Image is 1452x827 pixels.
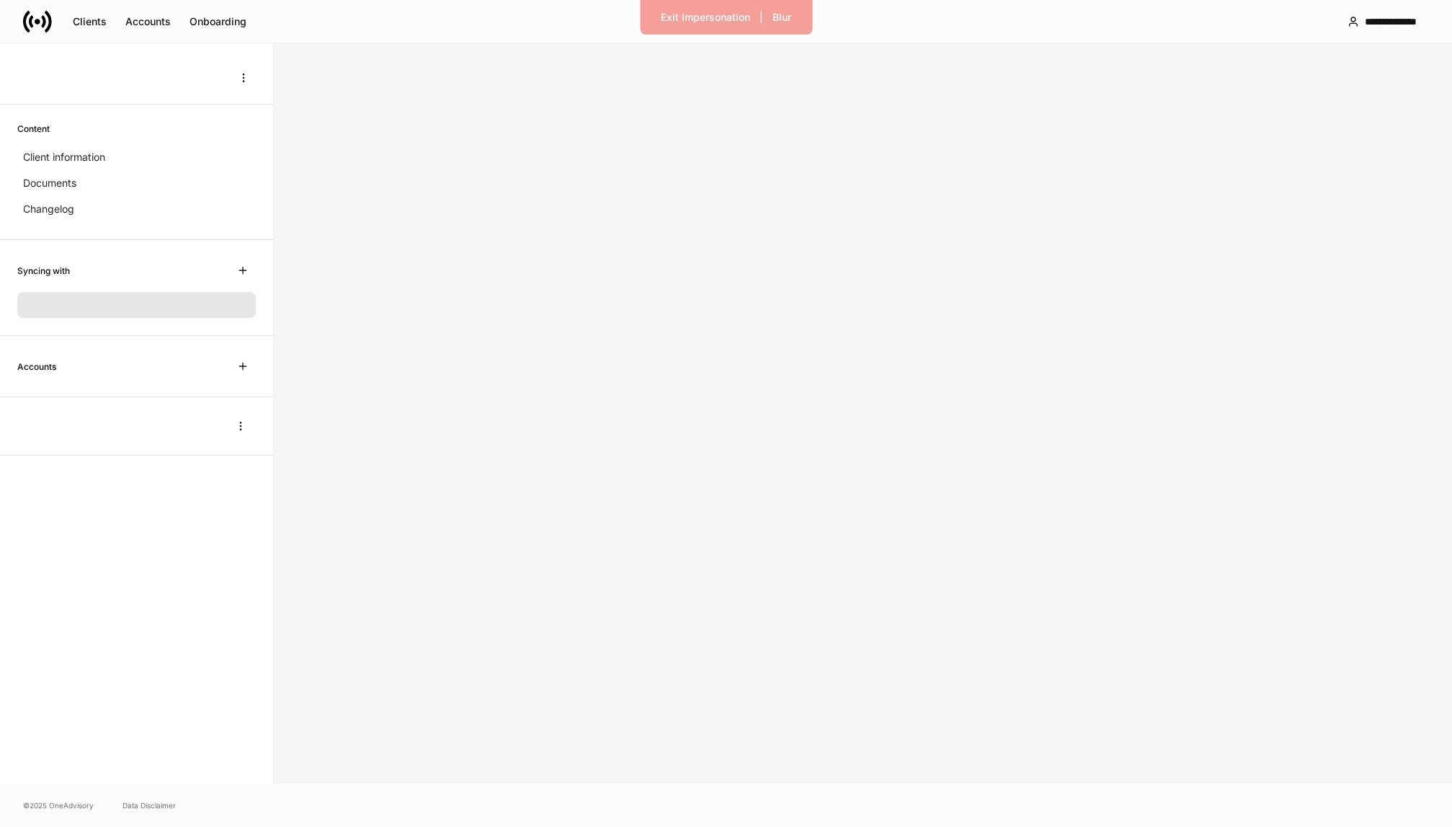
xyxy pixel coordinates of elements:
p: Client information [23,150,105,164]
a: Changelog [17,196,256,222]
button: Clients [63,10,116,33]
a: Client information [17,144,256,170]
button: Exit Impersonation [651,6,760,29]
p: Changelog [23,202,74,216]
button: Blur [763,6,801,29]
a: Data Disclaimer [123,800,176,811]
h6: Accounts [17,360,56,373]
a: Documents [17,170,256,196]
div: Blur [772,12,791,22]
button: Accounts [116,10,180,33]
p: Documents [23,176,76,190]
h6: Syncing with [17,264,70,278]
h6: Content [17,122,50,136]
div: Clients [73,17,107,27]
div: Onboarding [190,17,246,27]
div: Accounts [125,17,171,27]
button: Onboarding [180,10,256,33]
div: Exit Impersonation [661,12,750,22]
span: © 2025 OneAdvisory [23,800,94,811]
